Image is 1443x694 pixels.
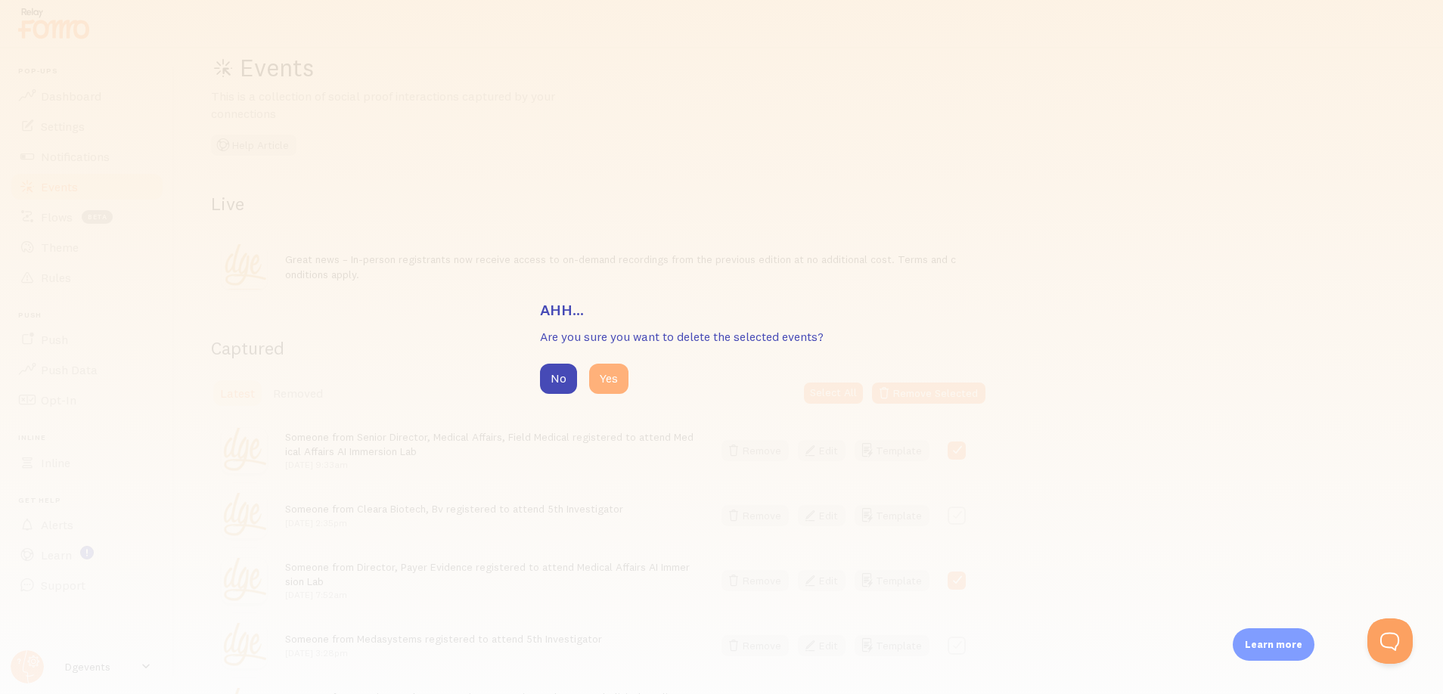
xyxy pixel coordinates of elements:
[540,328,903,345] p: Are you sure you want to delete the selected events?
[1367,618,1413,664] iframe: Help Scout Beacon - Open
[589,364,628,394] button: Yes
[1245,637,1302,652] p: Learn more
[540,364,577,394] button: No
[1233,628,1314,661] div: Learn more
[540,300,903,320] h3: Ahh...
